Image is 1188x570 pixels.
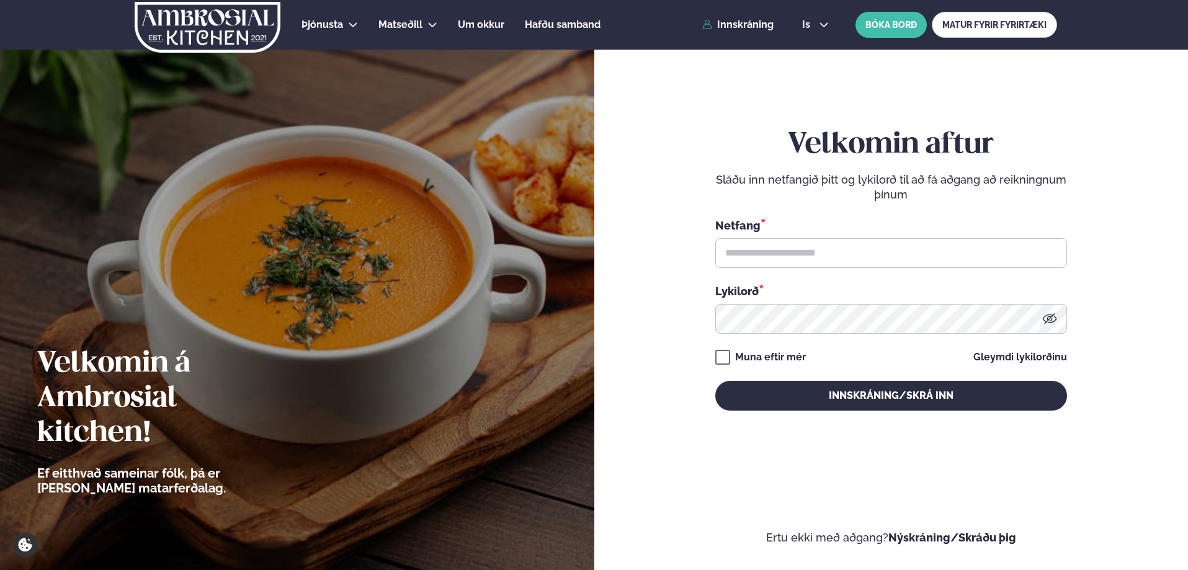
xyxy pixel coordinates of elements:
[802,20,814,30] span: is
[458,17,504,32] a: Um okkur
[715,283,1067,299] div: Lykilorð
[632,530,1151,545] p: Ertu ekki með aðgang?
[133,2,282,53] img: logo
[715,172,1067,202] p: Sláðu inn netfangið þitt og lykilorð til að fá aðgang að reikningnum þínum
[715,217,1067,233] div: Netfang
[378,17,422,32] a: Matseðill
[932,12,1057,38] a: MATUR FYRIR FYRIRTÆKI
[888,531,1016,544] a: Nýskráning/Skráðu þig
[37,466,295,496] p: Ef eitthvað sameinar fólk, þá er [PERSON_NAME] matarferðalag.
[855,12,927,38] button: BÓKA BORÐ
[525,17,601,32] a: Hafðu samband
[301,19,343,30] span: Þjónusta
[973,352,1067,362] a: Gleymdi lykilorðinu
[458,19,504,30] span: Um okkur
[715,381,1067,411] button: Innskráning/Skrá inn
[37,347,295,451] h2: Velkomin á Ambrosial kitchen!
[525,19,601,30] span: Hafðu samband
[702,19,774,30] a: Innskráning
[378,19,422,30] span: Matseðill
[715,128,1067,163] h2: Velkomin aftur
[301,17,343,32] a: Þjónusta
[792,20,839,30] button: is
[12,532,38,558] a: Cookie settings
